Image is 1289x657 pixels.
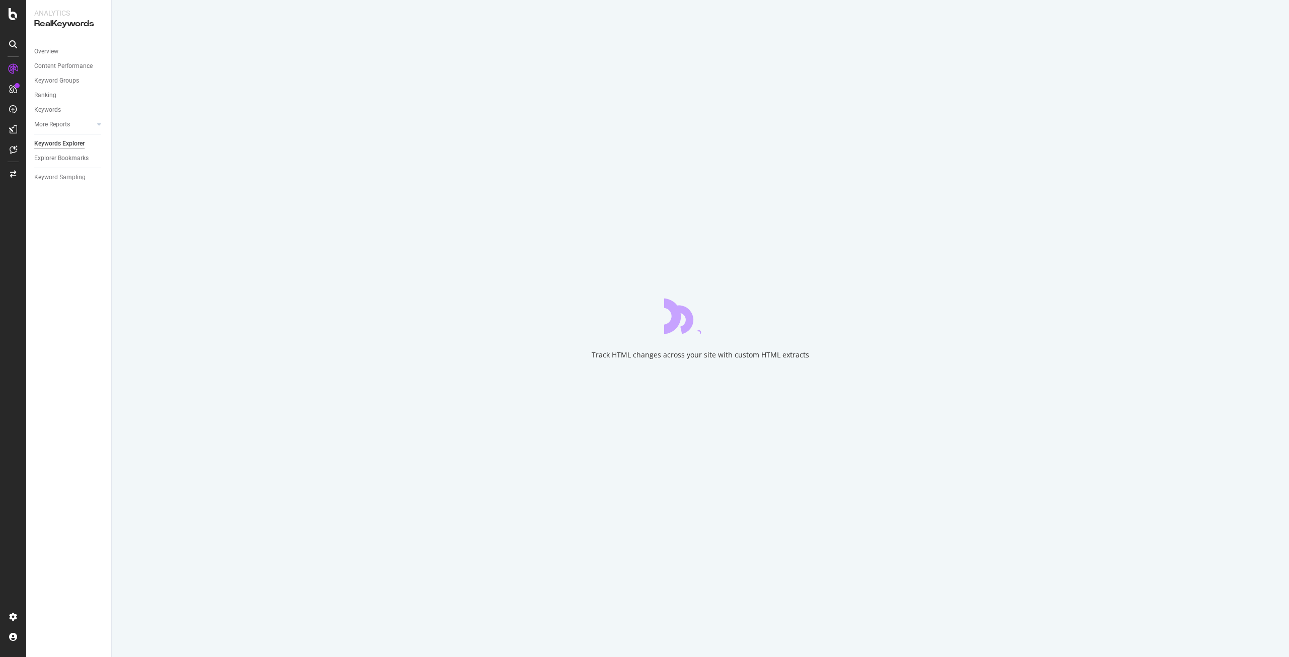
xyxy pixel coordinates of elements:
[34,138,104,149] a: Keywords Explorer
[34,153,89,164] div: Explorer Bookmarks
[34,90,104,101] a: Ranking
[34,46,58,57] div: Overview
[34,172,104,183] a: Keyword Sampling
[34,76,104,86] a: Keyword Groups
[34,61,104,71] a: Content Performance
[34,119,70,130] div: More Reports
[664,298,737,334] div: animation
[34,90,56,101] div: Ranking
[34,105,61,115] div: Keywords
[34,76,79,86] div: Keyword Groups
[34,105,104,115] a: Keywords
[34,8,103,18] div: Analytics
[34,18,103,30] div: RealKeywords
[34,172,86,183] div: Keyword Sampling
[34,119,94,130] a: More Reports
[34,61,93,71] div: Content Performance
[34,138,85,149] div: Keywords Explorer
[592,350,809,360] div: Track HTML changes across your site with custom HTML extracts
[34,153,104,164] a: Explorer Bookmarks
[34,46,104,57] a: Overview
